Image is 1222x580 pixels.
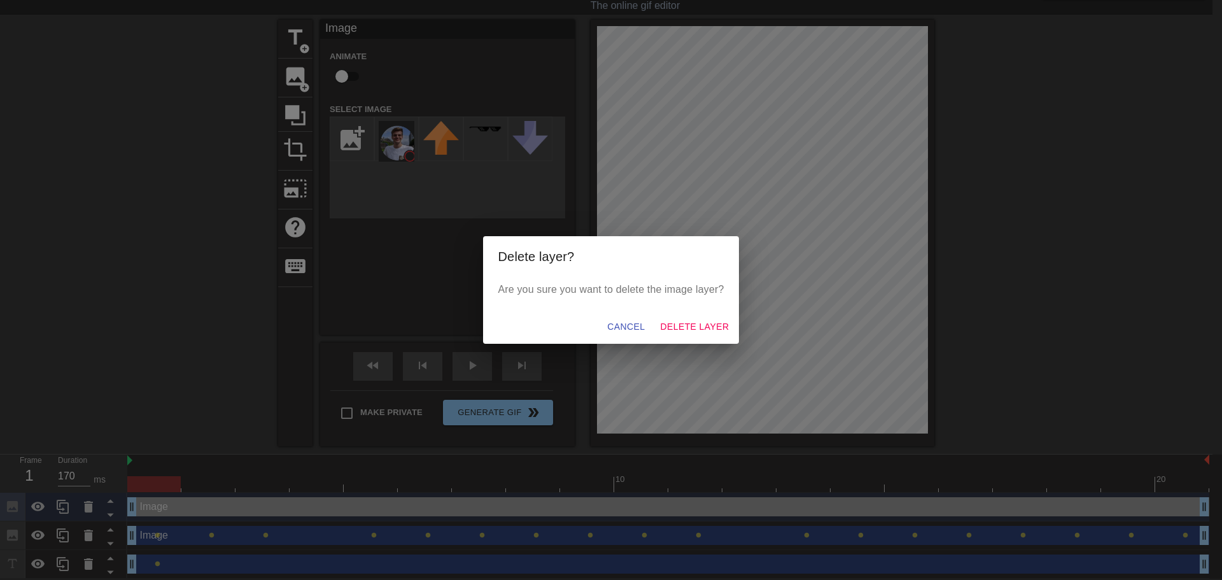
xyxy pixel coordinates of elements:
span: Cancel [607,319,645,335]
h2: Delete layer? [498,246,724,267]
button: Cancel [602,315,650,339]
button: Delete Layer [655,315,734,339]
span: Delete Layer [660,319,729,335]
p: Are you sure you want to delete the image layer? [498,282,724,297]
